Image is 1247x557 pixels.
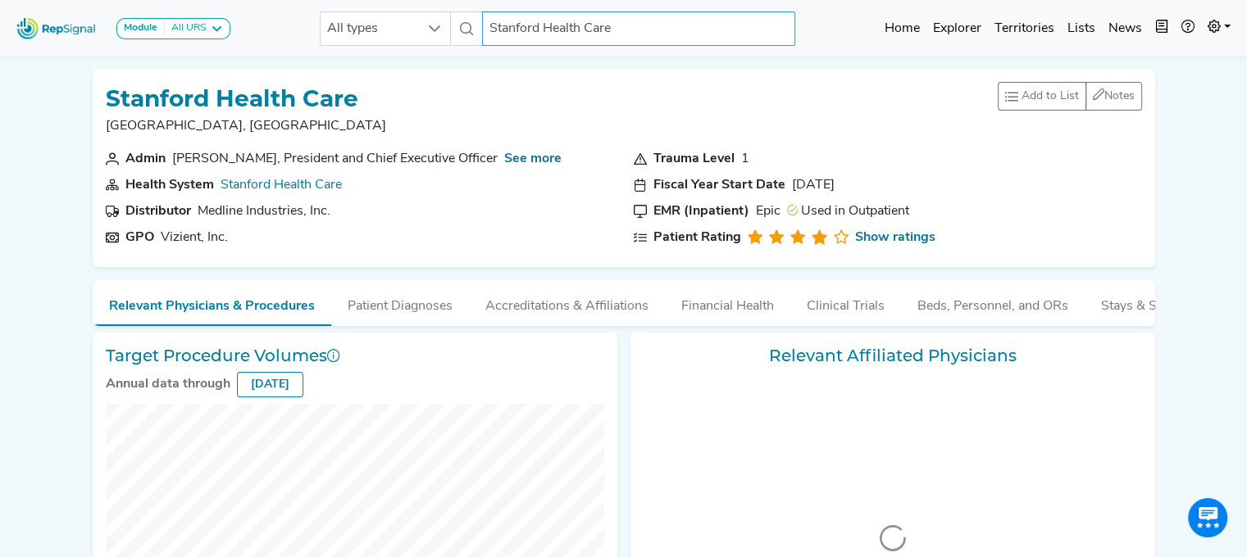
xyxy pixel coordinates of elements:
[855,228,935,247] a: Show ratings
[93,280,331,326] button: Relevant Physicians & Procedures
[741,149,749,169] div: 1
[221,175,342,195] div: Stanford Health Care
[787,202,909,221] div: Used in Outpatient
[756,202,781,221] div: Epic
[1104,90,1135,102] span: Notes
[125,175,214,195] div: Health System
[1149,12,1175,45] button: Intel Book
[901,280,1085,324] button: Beds, Personnel, and ORs
[878,12,926,45] a: Home
[998,82,1086,111] button: Add to List
[237,372,303,397] div: [DATE]
[165,22,207,35] div: All URS
[106,374,230,394] div: Annual data through
[926,12,988,45] a: Explorer
[469,280,665,324] button: Accreditations & Affiliations
[161,228,228,247] div: Vizient, Inc.
[172,149,498,169] div: [PERSON_NAME], President and Chief Executive Officer
[331,280,469,324] button: Patient Diagnoses
[125,202,191,221] div: Distributor
[998,82,1142,111] div: toolbar
[198,202,330,221] div: Medline Industries, Inc.
[172,149,498,169] div: David Entwistle, President and Chief Executive Officer
[125,149,166,169] div: Admin
[653,202,749,221] div: EMR (Inpatient)
[665,280,790,324] button: Financial Health
[653,149,735,169] div: Trauma Level
[1085,280,1214,324] button: Stays & Services
[1022,88,1079,105] span: Add to List
[106,85,386,113] h1: Stanford Health Care
[792,175,835,195] div: [DATE]
[321,12,419,45] span: All types
[1061,12,1102,45] a: Lists
[504,152,562,165] a: See more
[106,116,386,136] p: [GEOGRAPHIC_DATA], [GEOGRAPHIC_DATA]
[653,175,785,195] div: Fiscal Year Start Date
[124,23,157,33] strong: Module
[988,12,1061,45] a: Territories
[790,280,901,324] button: Clinical Trials
[1102,12,1149,45] a: News
[106,346,604,365] h3: Target Procedure Volumes
[125,228,154,247] div: GPO
[116,18,230,39] button: ModuleAll URS
[482,11,795,46] input: Search a physician or facility
[221,179,342,192] a: Stanford Health Care
[1085,82,1142,111] button: Notes
[653,228,741,247] div: Patient Rating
